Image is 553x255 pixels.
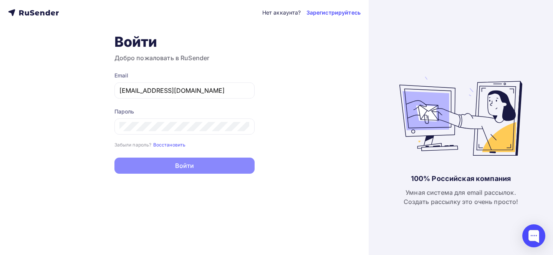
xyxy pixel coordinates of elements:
[404,188,518,206] div: Умная система для email рассылок. Создать рассылку это очень просто!
[114,142,152,148] small: Забыли пароль?
[114,72,255,79] div: Email
[114,33,255,50] h1: Войти
[114,158,255,174] button: Войти
[153,142,186,148] small: Восстановить
[119,86,250,95] input: Укажите свой email
[262,9,301,16] div: Нет аккаунта?
[411,174,511,183] div: 100% Российская компания
[114,108,255,115] div: Пароль
[153,141,186,148] a: Восстановить
[306,9,361,16] a: Зарегистрируйтесь
[114,53,255,63] h3: Добро пожаловать в RuSender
